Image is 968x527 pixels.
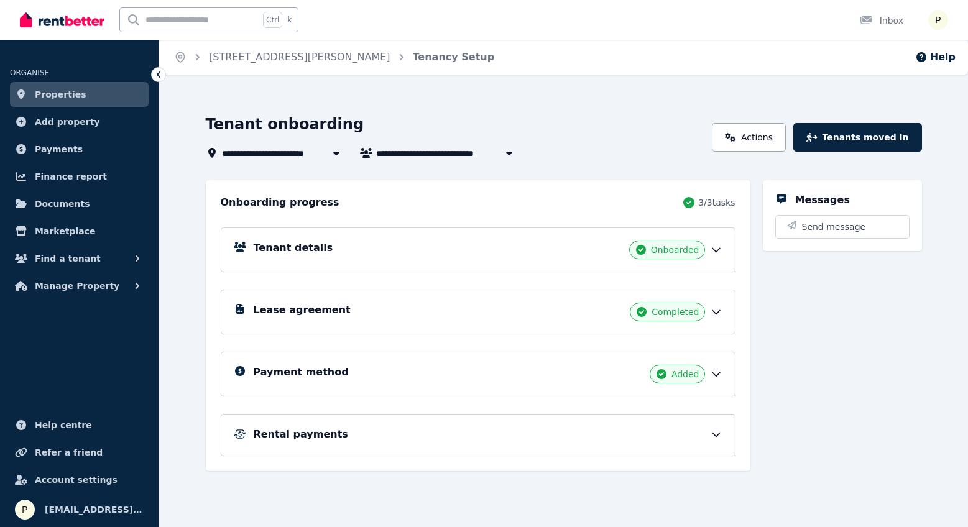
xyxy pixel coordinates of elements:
h2: Onboarding progress [221,195,339,210]
button: Tenants moved in [793,123,921,152]
span: ORGANISE [10,68,49,77]
button: Send message [776,216,909,238]
span: Add property [35,114,100,129]
span: Marketplace [35,224,95,239]
h5: Lease agreement [254,303,351,318]
span: 3 / 3 tasks [698,196,735,209]
span: Completed [652,306,699,318]
h5: Payment method [254,365,349,380]
span: Find a tenant [35,251,101,266]
span: Payments [35,142,83,157]
button: Help [915,50,956,65]
a: Add property [10,109,149,134]
nav: Breadcrumb [159,40,509,75]
span: Tenancy Setup [413,50,495,65]
a: Marketplace [10,219,149,244]
span: Send message [802,221,866,233]
h5: Messages [795,193,850,208]
span: Help centre [35,418,92,433]
span: Onboarded [651,244,699,256]
img: Rental Payments [234,429,246,439]
a: Actions [712,123,786,152]
img: pdacayo@outlook.com [928,10,948,30]
span: Ctrl [263,12,282,28]
span: Account settings [35,472,118,487]
span: Refer a friend [35,445,103,460]
a: Properties [10,82,149,107]
button: Find a tenant [10,246,149,271]
a: [STREET_ADDRESS][PERSON_NAME] [209,51,390,63]
span: Properties [35,87,86,102]
span: Documents [35,196,90,211]
span: Added [671,368,699,380]
div: Inbox [860,14,903,27]
h1: Tenant onboarding [206,114,364,134]
span: k [287,15,292,25]
span: [EMAIL_ADDRESS][DOMAIN_NAME] [45,502,144,517]
img: RentBetter [20,11,104,29]
a: Finance report [10,164,149,189]
a: Account settings [10,467,149,492]
a: Payments [10,137,149,162]
a: Documents [10,191,149,216]
span: Finance report [35,169,107,184]
h5: Rental payments [254,427,348,442]
a: Refer a friend [10,440,149,465]
button: Manage Property [10,273,149,298]
span: Manage Property [35,278,119,293]
img: pdacayo@outlook.com [15,500,35,520]
a: Help centre [10,413,149,438]
h5: Tenant details [254,241,333,255]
